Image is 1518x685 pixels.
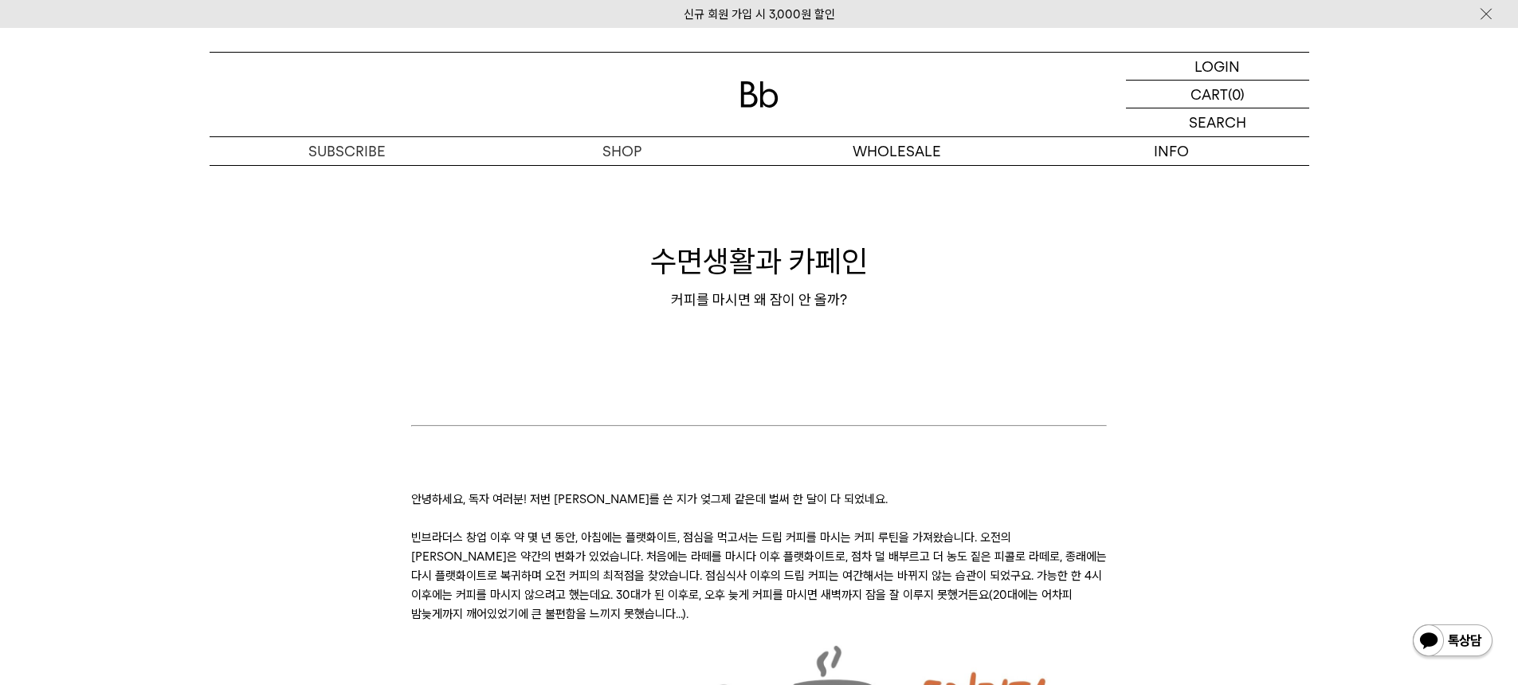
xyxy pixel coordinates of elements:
[684,7,835,22] a: 신규 회원 가입 시 3,000원 할인
[210,240,1309,282] h1: 수면생활과 카페인
[210,290,1309,309] div: 커피를 마시면 왜 잠이 안 올까?
[1126,81,1309,108] a: CART (0)
[1034,137,1309,165] p: INFO
[484,137,759,165] a: SHOP
[210,137,484,165] a: SUBSCRIBE
[740,81,779,108] img: 로고
[1190,81,1228,108] p: CART
[1228,81,1245,108] p: (0)
[411,528,1107,624] p: 빈브라더스 창업 이후 약 몇 년 동안, 아침에는 플랫화이트, 점심을 먹고서는 드립 커피를 마시는 커피 루틴을 가져왔습니다. 오전의 [PERSON_NAME]은 약간의 변화가 있...
[1194,53,1240,80] p: LOGIN
[1411,623,1494,661] img: 카카오톡 채널 1:1 채팅 버튼
[1189,108,1246,136] p: SEARCH
[759,137,1034,165] p: WHOLESALE
[1126,53,1309,81] a: LOGIN
[411,490,1107,509] p: 안녕하세요, 독자 여러분! 저번 [PERSON_NAME]를 쓴 지가 엊그제 같은데 벌써 한 달이 다 되었네요.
